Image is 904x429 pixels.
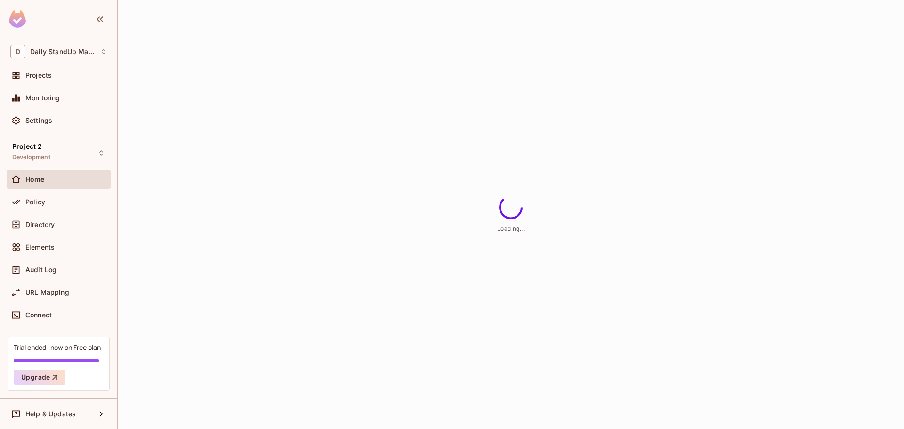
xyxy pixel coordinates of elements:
span: Workspace: Daily StandUp Manager [30,48,96,56]
span: Connect [25,311,52,319]
span: Development [12,154,50,161]
img: SReyMgAAAABJRU5ErkJggg== [9,10,26,28]
span: Project 2 [12,143,42,150]
span: Monitoring [25,94,60,102]
button: Upgrade [14,370,65,385]
span: Projects [25,72,52,79]
span: Directory [25,221,55,228]
span: Elements [25,243,55,251]
span: Loading... [497,225,525,232]
span: Home [25,176,45,183]
span: D [10,45,25,58]
span: Settings [25,117,52,124]
div: Trial ended- now on Free plan [14,343,101,352]
span: Policy [25,198,45,206]
span: URL Mapping [25,289,69,296]
span: Audit Log [25,266,56,274]
span: Help & Updates [25,410,76,418]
